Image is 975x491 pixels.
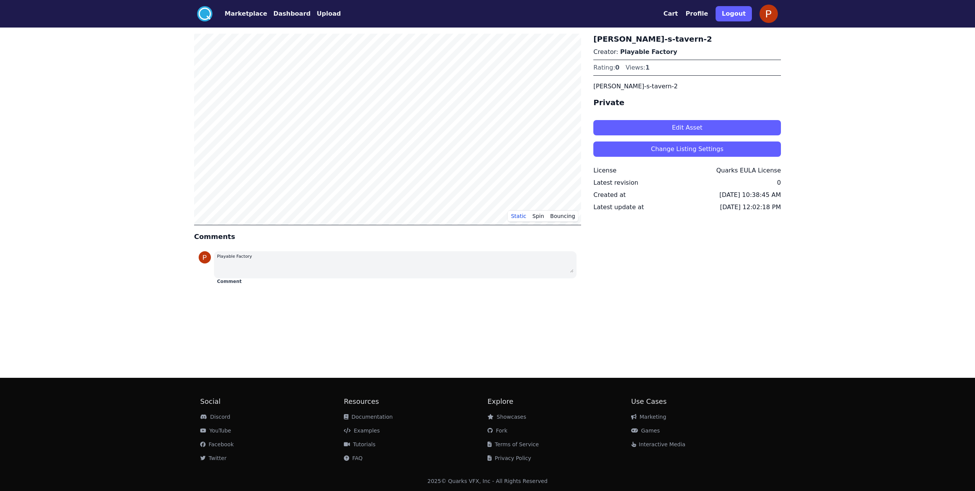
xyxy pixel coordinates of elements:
div: [DATE] 12:02:18 PM [720,203,781,212]
div: 2025 © Quarks VFX, Inc - All Rights Reserved [428,477,548,485]
button: Change Listing Settings [593,141,781,157]
div: Rating: [593,63,619,72]
div: Created at [593,190,625,200]
button: Static [508,210,529,222]
button: Comment [217,278,241,285]
img: profile [199,251,211,263]
div: Latest update at [593,203,644,212]
a: YouTube [200,428,231,434]
a: Examples [344,428,380,434]
button: Logout [716,6,752,21]
h4: Private [593,97,781,108]
a: Tutorials [344,441,376,447]
a: Marketing [631,414,666,420]
h2: Use Cases [631,396,775,407]
h2: Explore [487,396,631,407]
a: Interactive Media [631,441,685,447]
p: Creator: [593,47,781,57]
img: profile [760,5,778,23]
span: 0 [615,64,619,71]
button: Cart [663,9,678,18]
button: Profile [686,9,708,18]
div: Latest revision [593,178,638,187]
small: Playable Factory [217,254,252,259]
div: [DATE] 10:38:45 AM [719,190,781,200]
a: Upload [311,9,341,18]
a: Playable Factory [620,48,677,55]
h2: Social [200,396,344,407]
a: Logout [716,3,752,24]
div: Views: [625,63,649,72]
button: Edit Asset [593,120,781,135]
button: Marketplace [225,9,267,18]
p: [PERSON_NAME]-s-tavern-2 [593,82,781,91]
div: 0 [777,178,781,187]
button: Dashboard [273,9,311,18]
a: Twitter [200,455,227,461]
button: Bouncing [547,210,578,222]
a: FAQ [344,455,363,461]
a: Fork [487,428,507,434]
a: Showcases [487,414,526,420]
div: Quarks EULA License [716,166,781,175]
a: Marketplace [212,9,267,18]
a: Documentation [344,414,393,420]
h3: [PERSON_NAME]-s-tavern-2 [593,34,781,44]
a: Edit Asset [593,114,781,135]
h4: Comments [194,231,581,242]
a: Terms of Service [487,441,539,447]
div: License [593,166,616,175]
a: Dashboard [267,9,311,18]
h2: Resources [344,396,487,407]
a: Discord [200,414,230,420]
a: Privacy Policy [487,455,531,461]
button: Spin [530,210,547,222]
button: Upload [317,9,341,18]
a: Games [631,428,660,434]
span: 1 [645,64,649,71]
a: Facebook [200,441,234,447]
